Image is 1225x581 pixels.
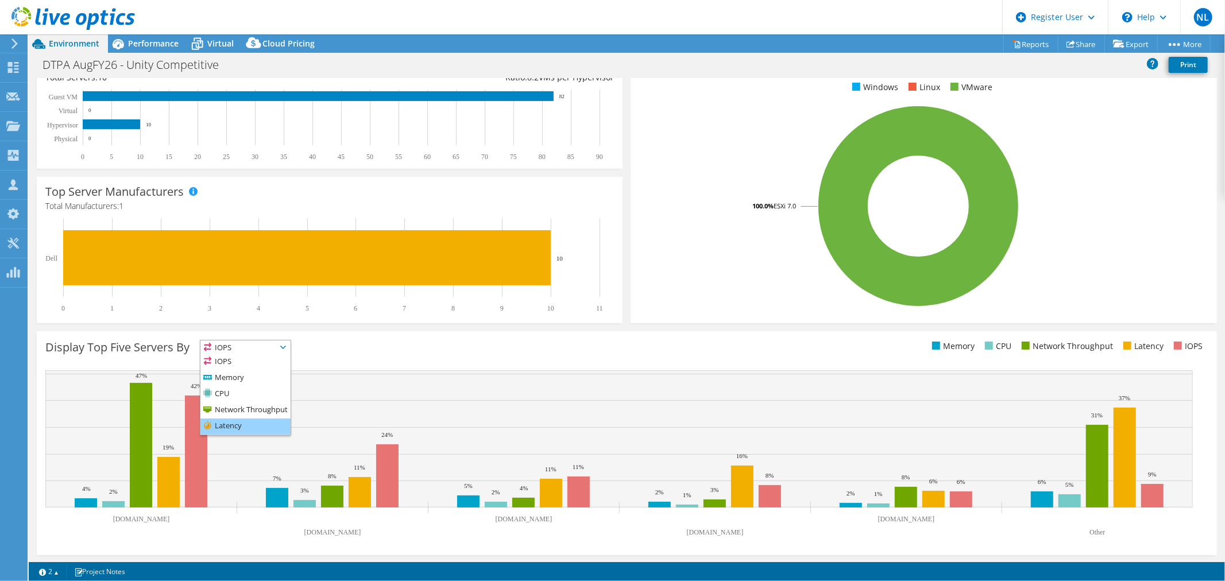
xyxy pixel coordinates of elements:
[146,122,152,127] text: 10
[306,304,309,312] text: 5
[573,463,584,470] text: 11%
[88,107,91,113] text: 0
[766,472,774,479] text: 8%
[481,153,488,161] text: 70
[354,304,357,312] text: 6
[45,185,184,198] h3: Top Server Manufacturers
[45,200,614,212] h4: Total Manufacturers:
[520,485,528,491] text: 4%
[136,372,147,379] text: 47%
[710,486,719,493] text: 3%
[687,528,744,536] text: [DOMAIN_NAME]
[31,564,67,579] a: 2
[596,304,603,312] text: 11
[113,515,170,523] text: [DOMAIN_NAME]
[492,489,500,495] text: 2%
[37,59,237,71] h1: DTPA AugFY26 - Unity Competitive
[280,153,287,161] text: 35
[59,107,78,115] text: Virtual
[200,402,291,419] li: Network Throughput
[159,304,163,312] text: 2
[1194,8,1212,26] span: NL
[300,487,309,494] text: 3%
[54,135,78,143] text: Physical
[338,153,345,161] text: 45
[1089,528,1105,536] text: Other
[1065,481,1074,488] text: 5%
[45,254,57,262] text: Dell
[257,304,260,312] text: 4
[200,419,291,435] li: Latency
[119,200,123,211] span: 1
[1038,478,1046,485] text: 6%
[929,340,975,353] li: Memory
[453,153,459,161] text: 65
[66,564,133,579] a: Project Notes
[1171,340,1203,353] li: IOPS
[98,72,107,83] span: 10
[49,38,99,49] span: Environment
[527,72,539,83] span: 8.2
[683,491,691,498] text: 1%
[957,478,965,485] text: 6%
[655,489,664,495] text: 2%
[510,153,517,161] text: 75
[61,304,65,312] text: 0
[1003,35,1058,53] a: Reports
[208,304,211,312] text: 3
[596,153,603,161] text: 90
[1019,340,1113,353] li: Network Throughput
[200,386,291,402] li: CPU
[545,466,557,472] text: 11%
[1120,340,1164,353] li: Latency
[49,93,78,101] text: Guest VM
[1169,57,1208,73] a: Print
[752,202,774,210] tspan: 100.0%
[948,81,992,94] li: VMware
[223,153,230,161] text: 25
[567,153,574,161] text: 85
[496,515,552,523] text: [DOMAIN_NAME]
[200,354,291,370] li: IOPS
[464,482,473,489] text: 5%
[451,304,455,312] text: 8
[547,304,554,312] text: 10
[110,304,114,312] text: 1
[559,94,565,99] text: 82
[424,153,431,161] text: 60
[207,38,234,49] span: Virtual
[165,153,172,161] text: 15
[200,370,291,386] li: Memory
[163,444,174,451] text: 19%
[847,490,855,497] text: 2%
[557,255,563,262] text: 10
[1091,412,1103,419] text: 31%
[304,528,361,536] text: [DOMAIN_NAME]
[110,153,113,161] text: 5
[1148,471,1157,478] text: 9%
[366,153,373,161] text: 50
[878,515,935,523] text: [DOMAIN_NAME]
[1058,35,1105,53] a: Share
[109,488,118,495] text: 2%
[381,431,393,438] text: 24%
[906,81,940,94] li: Linux
[273,475,281,482] text: 7%
[194,153,201,161] text: 20
[774,202,796,210] tspan: ESXi 7.0
[982,340,1011,353] li: CPU
[82,485,91,492] text: 4%
[47,121,78,129] text: Hypervisor
[1119,394,1130,401] text: 37%
[736,452,748,459] text: 16%
[309,153,316,161] text: 40
[874,490,883,497] text: 1%
[200,340,291,354] span: IOPS
[88,135,91,141] text: 0
[328,472,337,479] text: 8%
[262,38,315,49] span: Cloud Pricing
[849,81,898,94] li: Windows
[128,38,179,49] span: Performance
[500,304,504,312] text: 9
[354,464,365,471] text: 11%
